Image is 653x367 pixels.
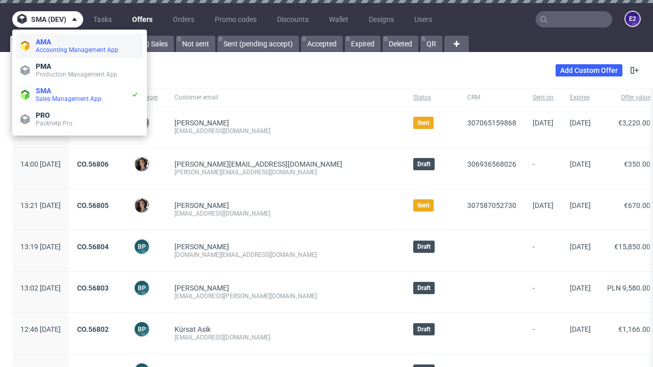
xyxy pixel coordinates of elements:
span: [DATE] [570,243,591,251]
a: [PERSON_NAME] [174,284,229,292]
span: Customer email [174,93,397,102]
span: PMA [36,62,51,70]
div: [EMAIL_ADDRESS][DOMAIN_NAME] [174,127,397,135]
a: Accepted [301,36,343,52]
span: [PERSON_NAME][EMAIL_ADDRESS][DOMAIN_NAME] [174,160,342,168]
span: 13:19 [DATE] [20,243,61,251]
a: Wallet [323,11,355,28]
span: Draft [417,160,431,168]
span: Draft [417,243,431,251]
span: CRM [467,93,516,102]
span: [DATE] [570,325,591,333]
span: PRO [36,111,50,119]
span: €3,220.00 [618,119,650,127]
a: 307587052730 [467,201,516,209]
span: Draft [417,284,431,292]
a: 306936568026 [467,160,516,168]
a: [PERSON_NAME] [174,243,229,251]
button: sma (dev) [12,11,83,28]
span: €1,166.00 [618,325,650,333]
a: IQ Sales [136,36,174,52]
a: CO.56805 [77,201,109,209]
a: All [10,36,39,52]
a: Users [408,11,438,28]
span: €15,850.00 [614,243,650,251]
span: Sales Management App [36,95,102,102]
span: - [533,325,554,342]
a: Expired [345,36,381,52]
a: PROPackhelp Pro [16,107,143,132]
span: 12:46 [DATE] [20,325,61,333]
figcaption: BP [135,281,149,295]
figcaption: BP [135,240,149,254]
div: [EMAIL_ADDRESS][DOMAIN_NAME] [174,209,397,218]
figcaption: BP [135,322,149,336]
span: Offer value [607,93,650,102]
img: Moreno Martinez Cristina [135,198,149,213]
a: Orders [167,11,200,28]
span: AMA [36,38,51,46]
span: - [533,284,554,300]
span: Packhelp Pro [36,120,72,127]
a: CO.56803 [77,284,109,292]
div: [DOMAIN_NAME][EMAIL_ADDRESS][DOMAIN_NAME] [174,251,397,259]
a: [PERSON_NAME] [174,119,229,127]
a: Offers [126,11,159,28]
span: Status [413,93,451,102]
a: QR [420,36,442,52]
a: CO.56806 [77,160,109,168]
span: Sent [417,119,430,127]
a: 307065159868 [467,119,516,127]
a: Designs [363,11,400,28]
a: [PERSON_NAME] [174,201,229,209]
span: 13:02 [DATE] [20,284,61,292]
a: AMAAccounting Management App [16,34,143,58]
a: Sent (pending accept) [217,36,299,52]
span: sma (dev) [31,16,66,23]
span: Draft [417,325,431,333]
a: Kürsat Asik [174,325,211,333]
a: CO.56802 [77,325,109,333]
span: [DATE] [570,284,591,292]
img: Moreno Martinez Cristina [135,157,149,171]
span: €350.00 [624,160,650,168]
span: Expires [570,93,591,102]
span: [DATE] [570,160,591,168]
a: Deleted [383,36,418,52]
a: Promo codes [209,11,263,28]
span: [DATE] [570,201,591,209]
span: Sent on [533,93,554,102]
span: [DATE] [533,119,554,127]
span: [DATE] [570,119,591,127]
a: Discounts [271,11,315,28]
a: Tasks [87,11,118,28]
span: Production Management App [36,71,117,78]
span: €670.00 [624,201,650,209]
a: CO.56804 [77,243,109,251]
div: [EMAIL_ADDRESS][DOMAIN_NAME] [174,333,397,342]
span: - [533,160,554,176]
span: Sent [417,201,430,209]
div: [EMAIL_ADDRESS][PERSON_NAME][DOMAIN_NAME] [174,292,397,300]
a: PMAProduction Management App [16,58,143,83]
span: Accounting Management App [36,46,118,54]
div: [PERSON_NAME][EMAIL_ADDRESS][DOMAIN_NAME] [174,168,397,176]
span: - [533,243,554,259]
a: Not sent [176,36,215,52]
span: [DATE] [533,201,554,209]
span: SMA [36,87,51,95]
span: 14:00 [DATE] [20,160,61,168]
span: 13:21 [DATE] [20,201,61,209]
span: PLN 9,580.00 [607,284,650,292]
figcaption: e2 [625,12,640,26]
a: Add Custom Offer [556,64,622,76]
